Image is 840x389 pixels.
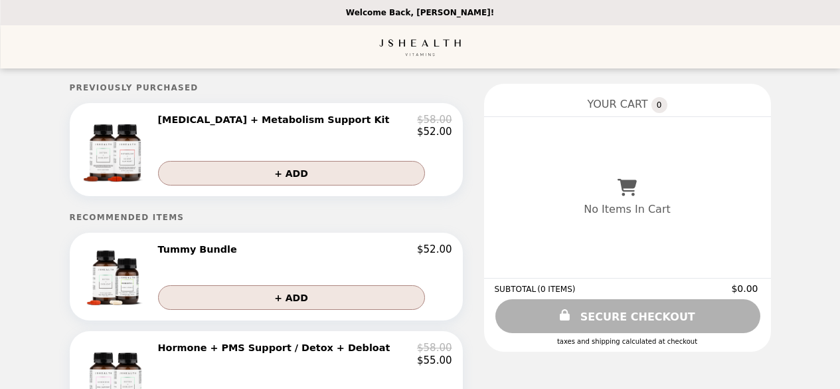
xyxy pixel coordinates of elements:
[80,114,155,186] img: Bloating + Metabolism Support Kit
[417,243,452,255] p: $52.00
[379,33,462,61] img: Brand Logo
[158,243,242,255] h2: Tummy Bundle
[584,203,670,215] p: No Items In Cart
[158,114,395,126] h2: [MEDICAL_DATA] + Metabolism Support Kit
[417,342,452,354] p: $58.00
[70,83,463,92] h5: Previously Purchased
[495,338,760,345] div: Taxes and Shipping calculated at checkout
[417,126,452,138] p: $52.00
[158,342,396,354] h2: Hormone + PMS Support / Detox + Debloat
[537,285,575,294] span: ( 0 ITEMS )
[731,283,760,294] span: $0.00
[346,8,494,17] p: Welcome Back, [PERSON_NAME]!
[158,161,425,186] button: + ADD
[158,285,425,310] button: + ADD
[495,285,538,294] span: SUBTOTAL
[651,97,667,113] span: 0
[417,354,452,366] p: $55.00
[70,213,463,222] h5: Recommended Items
[84,243,151,310] img: Tummy Bundle
[587,98,647,110] span: YOUR CART
[417,114,452,126] p: $58.00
